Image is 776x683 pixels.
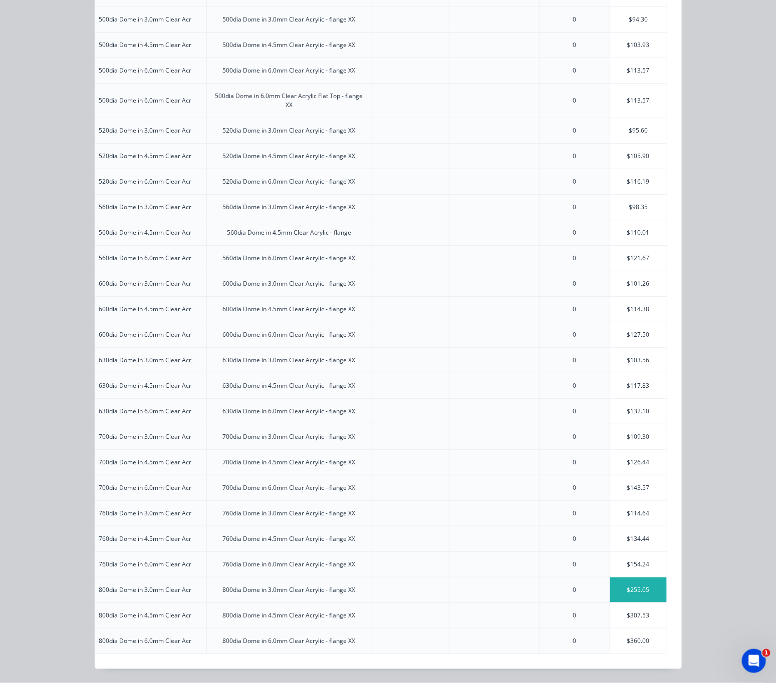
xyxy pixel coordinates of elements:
[99,636,191,645] div: 800dia Dome in 6.0mm Clear Acr
[573,41,576,50] div: 0
[99,228,191,237] div: 560dia Dome in 4.5mm Clear Acr
[223,41,356,50] div: 500dia Dome in 4.5mm Clear Acrylic - flange XX
[99,41,191,50] div: 500dia Dome in 4.5mm Clear Acr
[742,649,766,673] iframe: Intercom live chat
[99,96,191,105] div: 500dia Dome in 6.0mm Clear Acr
[610,501,667,526] div: $114.64
[573,407,576,416] div: 0
[573,381,576,390] div: 0
[610,348,667,373] div: $103.56
[223,560,356,569] div: 760dia Dome in 6.0mm Clear Acrylic - flange XX
[573,126,576,135] div: 0
[223,483,356,492] div: 700dia Dome in 6.0mm Clear Acrylic - flange XX
[223,15,356,24] div: 500dia Dome in 3.0mm Clear Acrylic - flange XX
[610,33,667,58] div: $103.93
[573,560,576,569] div: 0
[99,254,191,263] div: 560dia Dome in 6.0mm Clear Acr
[99,330,191,339] div: 600dia Dome in 6.0mm Clear Acr
[573,534,576,543] div: 0
[223,534,356,543] div: 760dia Dome in 4.5mm Clear Acrylic - flange XX
[223,152,356,161] div: 520dia Dome in 4.5mm Clear Acrylic - flange XX
[99,305,191,314] div: 600dia Dome in 4.5mm Clear Acr
[99,126,191,135] div: 520dia Dome in 3.0mm Clear Acr
[610,195,667,220] div: $98.35
[573,305,576,314] div: 0
[573,203,576,212] div: 0
[223,66,356,75] div: 500dia Dome in 6.0mm Clear Acrylic - flange XX
[223,203,356,212] div: 560dia Dome in 3.0mm Clear Acrylic - flange XX
[573,509,576,518] div: 0
[223,611,356,620] div: 800dia Dome in 4.5mm Clear Acrylic - flange XX
[573,611,576,620] div: 0
[223,585,356,594] div: 800dia Dome in 3.0mm Clear Acrylic - flange XX
[762,649,770,657] span: 1
[610,552,667,577] div: $154.24
[99,15,191,24] div: 500dia Dome in 3.0mm Clear Acr
[610,220,667,245] div: $110.01
[99,509,191,518] div: 760dia Dome in 3.0mm Clear Acr
[99,432,191,441] div: 700dia Dome in 3.0mm Clear Acr
[610,399,667,424] div: $132.10
[610,246,667,271] div: $121.67
[573,483,576,492] div: 0
[223,636,356,645] div: 800dia Dome in 6.0mm Clear Acrylic - flange XX
[99,203,191,212] div: 560dia Dome in 3.0mm Clear Acr
[573,585,576,594] div: 0
[610,322,667,347] div: $127.50
[610,628,667,653] div: $360.00
[99,177,191,186] div: 520dia Dome in 6.0mm Clear Acr
[227,228,351,237] div: 560dia Dome in 4.5mm Clear Acrylic - flange
[610,603,667,628] div: $307.53
[610,526,667,551] div: $134.44
[610,271,667,296] div: $101.26
[99,585,191,594] div: 800dia Dome in 3.0mm Clear Acr
[215,92,364,110] div: 500dia Dome in 6.0mm Clear Acrylic Flat Top - flange XX
[610,144,667,169] div: $105.90
[223,177,356,186] div: 520dia Dome in 6.0mm Clear Acrylic - flange XX
[610,373,667,398] div: $117.83
[610,169,667,194] div: $116.19
[99,483,191,492] div: 700dia Dome in 6.0mm Clear Acr
[99,407,191,416] div: 630dia Dome in 6.0mm Clear Acr
[573,177,576,186] div: 0
[99,458,191,467] div: 700dia Dome in 4.5mm Clear Acr
[99,534,191,543] div: 760dia Dome in 4.5mm Clear Acr
[610,84,667,118] div: $113.57
[223,458,356,467] div: 700dia Dome in 4.5mm Clear Acrylic - flange XX
[99,152,191,161] div: 520dia Dome in 4.5mm Clear Acr
[610,58,667,83] div: $113.57
[610,450,667,475] div: $126.44
[223,432,356,441] div: 700dia Dome in 3.0mm Clear Acrylic - flange XX
[573,15,576,24] div: 0
[610,475,667,500] div: $143.57
[223,305,356,314] div: 600dia Dome in 4.5mm Clear Acrylic - flange XX
[223,381,356,390] div: 630dia Dome in 4.5mm Clear Acrylic - flange XX
[573,330,576,339] div: 0
[573,228,576,237] div: 0
[573,458,576,467] div: 0
[99,560,191,569] div: 760dia Dome in 6.0mm Clear Acr
[573,152,576,161] div: 0
[573,356,576,365] div: 0
[99,381,191,390] div: 630dia Dome in 4.5mm Clear Acr
[223,126,356,135] div: 520dia Dome in 3.0mm Clear Acrylic - flange XX
[610,118,667,143] div: $95.60
[573,279,576,288] div: 0
[610,424,667,449] div: $109.30
[99,279,191,288] div: 600dia Dome in 3.0mm Clear Acr
[573,66,576,75] div: 0
[223,330,356,339] div: 600dia Dome in 6.0mm Clear Acrylic - flange XX
[573,636,576,645] div: 0
[99,611,191,620] div: 800dia Dome in 4.5mm Clear Acr
[573,96,576,105] div: 0
[573,254,576,263] div: 0
[610,577,667,602] div: $255.05
[573,432,576,441] div: 0
[610,7,667,32] div: $94.30
[223,279,356,288] div: 600dia Dome in 3.0mm Clear Acrylic - flange XX
[610,297,667,322] div: $114.38
[223,509,356,518] div: 760dia Dome in 3.0mm Clear Acrylic - flange XX
[223,356,356,365] div: 630dia Dome in 3.0mm Clear Acrylic - flange XX
[223,254,356,263] div: 560dia Dome in 6.0mm Clear Acrylic - flange XX
[99,356,191,365] div: 630dia Dome in 3.0mm Clear Acr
